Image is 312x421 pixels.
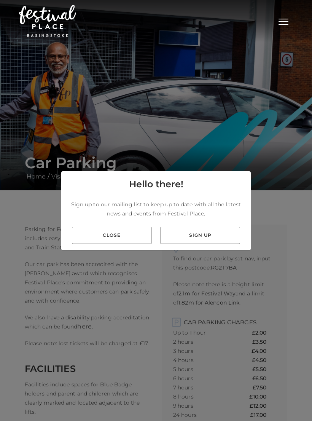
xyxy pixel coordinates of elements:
[274,15,293,26] button: Toggle navigation
[72,227,151,244] a: Close
[19,5,76,37] img: Festival Place Logo
[67,200,245,218] p: Sign up to our mailing list to keep up to date with all the latest news and events from Festival ...
[129,177,183,191] h4: Hello there!
[161,227,240,244] a: Sign up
